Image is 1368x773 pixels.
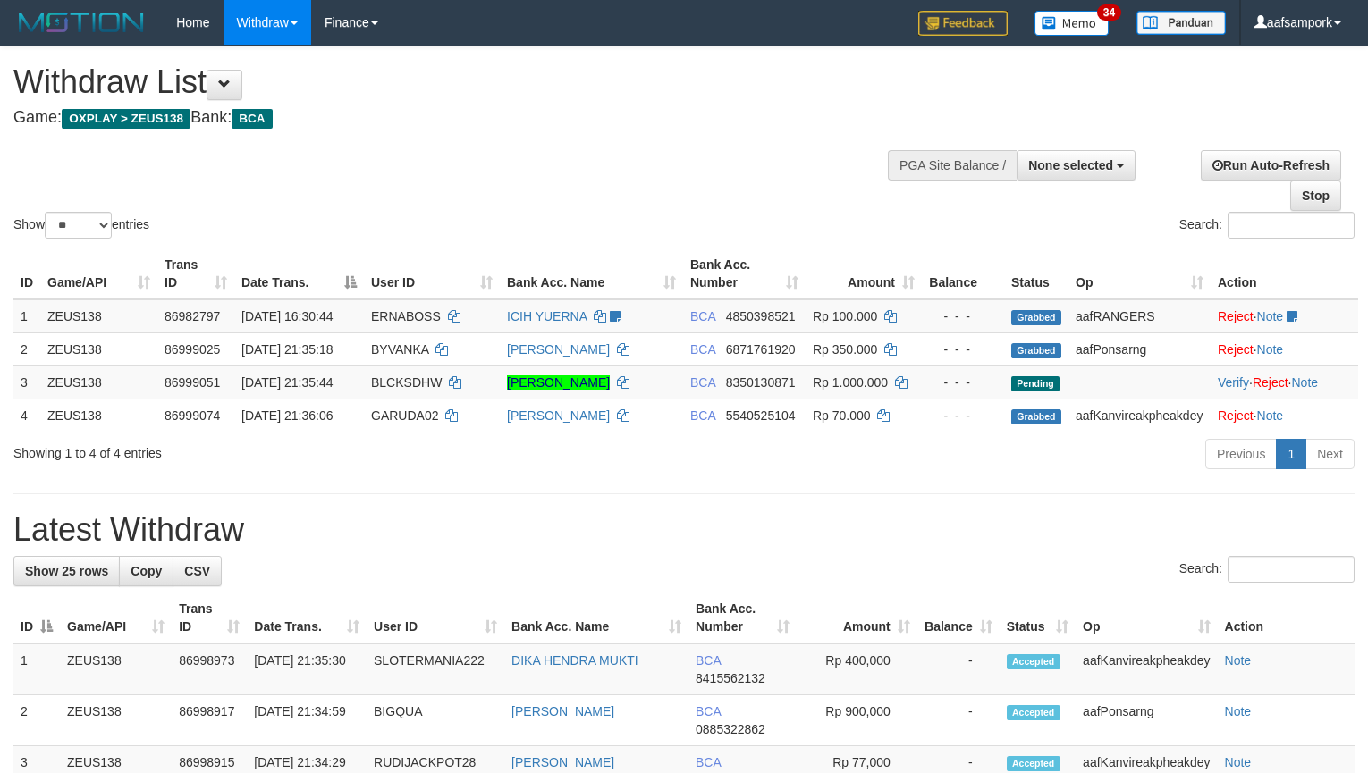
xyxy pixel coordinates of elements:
[1068,399,1211,432] td: aafKanvireakpheakdey
[1201,150,1341,181] a: Run Auto-Refresh
[1305,439,1355,469] a: Next
[1276,439,1306,469] a: 1
[13,9,149,36] img: MOTION_logo.png
[1076,592,1217,643] th: Op: activate to sort column ascending
[813,342,877,357] span: Rp 350.000
[917,695,1000,746] td: -
[726,408,796,423] span: Copy 5540525104 to clipboard
[1211,399,1358,432] td: ·
[13,512,1355,548] h1: Latest Withdraw
[172,643,247,695] td: 86998973
[165,309,220,323] span: 86982797
[1218,375,1249,390] a: Verify
[13,109,894,127] h4: Game: Bank:
[507,309,587,323] a: ICIH YUERNA
[40,332,157,365] td: ZEUS138
[247,592,367,643] th: Date Trans.: activate to sort column ascending
[165,408,220,423] span: 86999074
[813,309,877,323] span: Rp 100.000
[247,643,367,695] td: [DATE] 21:35:30
[1004,248,1068,299] th: Status
[696,755,721,769] span: BCA
[922,248,1004,299] th: Balance
[60,643,172,695] td: ZEUS138
[40,299,157,333] td: ZEUS138
[500,248,683,299] th: Bank Acc. Name: activate to sort column ascending
[1291,375,1318,390] a: Note
[241,342,333,357] span: [DATE] 21:35:18
[726,309,796,323] span: Copy 4850398521 to clipboard
[929,407,997,424] div: - - -
[888,150,1017,181] div: PGA Site Balance /
[1034,11,1110,36] img: Button%20Memo.svg
[157,248,234,299] th: Trans ID: activate to sort column ascending
[1028,158,1113,172] span: None selected
[813,375,888,390] span: Rp 1.000.000
[13,643,60,695] td: 1
[696,722,765,736] span: Copy 0885322862 to clipboard
[371,309,441,323] span: ERNABOSS
[511,755,614,769] a: [PERSON_NAME]
[1211,332,1358,365] td: ·
[1011,376,1060,391] span: Pending
[696,671,765,685] span: Copy 8415562132 to clipboard
[184,564,210,578] span: CSV
[40,248,157,299] th: Game/API: activate to sort column ascending
[1179,212,1355,239] label: Search:
[690,375,715,390] span: BCA
[813,408,871,423] span: Rp 70.000
[173,556,222,586] a: CSV
[60,592,172,643] th: Game/API: activate to sort column ascending
[367,643,504,695] td: SLOTERMANIA222
[371,342,428,357] span: BYVANKA
[371,408,438,423] span: GARUDA02
[507,375,610,390] a: [PERSON_NAME]
[1068,248,1211,299] th: Op: activate to sort column ascending
[13,399,40,432] td: 4
[1211,299,1358,333] td: ·
[929,307,997,325] div: - - -
[371,375,442,390] span: BLCKSDHW
[1225,704,1252,718] a: Note
[1000,592,1076,643] th: Status: activate to sort column ascending
[13,365,40,399] td: 3
[690,342,715,357] span: BCA
[1007,756,1060,771] span: Accepted
[1017,150,1136,181] button: None selected
[1225,755,1252,769] a: Note
[247,695,367,746] td: [DATE] 21:34:59
[62,109,190,129] span: OXPLAY > ZEUS138
[1007,705,1060,720] span: Accepted
[1228,212,1355,239] input: Search:
[13,437,557,462] div: Showing 1 to 4 of 4 entries
[1290,181,1341,211] a: Stop
[726,375,796,390] span: Copy 8350130871 to clipboard
[1218,408,1254,423] a: Reject
[1068,332,1211,365] td: aafPonsarng
[690,309,715,323] span: BCA
[1179,556,1355,583] label: Search:
[797,643,916,695] td: Rp 400,000
[241,408,333,423] span: [DATE] 21:36:06
[929,340,997,358] div: - - -
[1076,643,1217,695] td: aafKanvireakpheakdey
[683,248,806,299] th: Bank Acc. Number: activate to sort column ascending
[13,695,60,746] td: 2
[797,592,916,643] th: Amount: activate to sort column ascending
[172,695,247,746] td: 86998917
[688,592,797,643] th: Bank Acc. Number: activate to sort column ascending
[232,109,272,129] span: BCA
[507,342,610,357] a: [PERSON_NAME]
[1011,343,1061,358] span: Grabbed
[1257,342,1284,357] a: Note
[1007,654,1060,669] span: Accepted
[690,408,715,423] span: BCA
[696,704,721,718] span: BCA
[60,695,172,746] td: ZEUS138
[917,592,1000,643] th: Balance: activate to sort column ascending
[13,212,149,239] label: Show entries
[241,309,333,323] span: [DATE] 16:30:44
[165,342,220,357] span: 86999025
[918,11,1008,36] img: Feedback.jpg
[1257,309,1284,323] a: Note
